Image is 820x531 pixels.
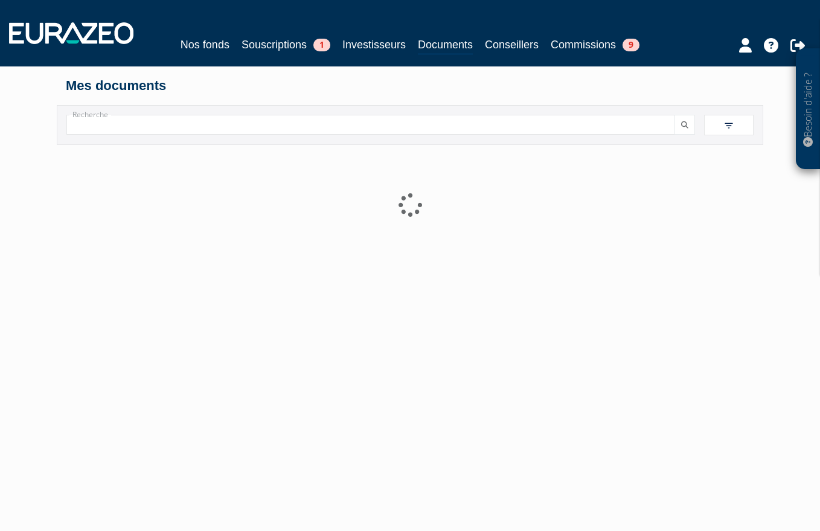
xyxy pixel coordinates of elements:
a: Conseillers [485,36,539,53]
p: Besoin d'aide ? [801,55,815,164]
a: Souscriptions1 [242,36,330,53]
a: Documents [418,36,473,55]
a: Nos fonds [181,36,229,53]
span: 9 [623,39,639,51]
input: Recherche [66,115,675,135]
a: Commissions9 [551,36,639,53]
h4: Mes documents [66,79,754,93]
a: Investisseurs [342,36,406,53]
span: 1 [313,39,330,51]
img: filter.svg [723,120,734,131]
img: 1732889491-logotype_eurazeo_blanc_rvb.png [9,22,133,44]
